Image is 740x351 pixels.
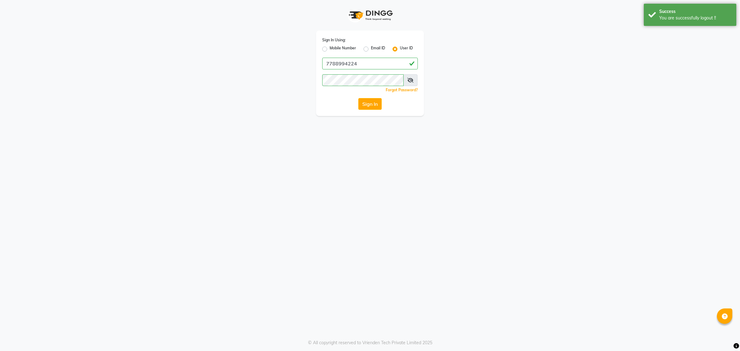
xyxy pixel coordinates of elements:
a: Forgot Password? [386,88,418,92]
div: Success [659,8,732,15]
label: Mobile Number [330,45,356,53]
img: logo1.svg [345,6,395,24]
input: Username [322,58,418,69]
label: Sign In Using: [322,37,346,43]
label: User ID [400,45,413,53]
label: Email ID [371,45,385,53]
input: Username [322,74,404,86]
button: Sign In [358,98,382,110]
div: You are successfully logout !! [659,15,732,21]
